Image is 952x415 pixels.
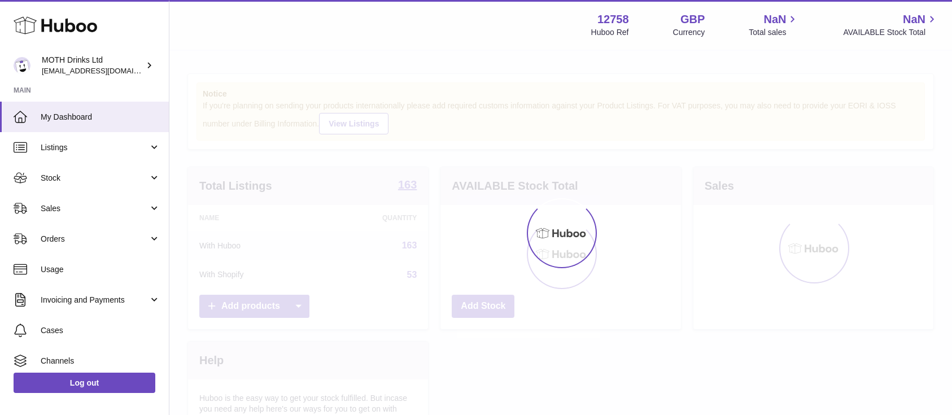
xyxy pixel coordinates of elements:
div: Huboo Ref [591,27,629,38]
a: NaN AVAILABLE Stock Total [843,12,938,38]
a: NaN Total sales [749,12,799,38]
span: Usage [41,264,160,275]
span: Total sales [749,27,799,38]
strong: GBP [680,12,705,27]
span: My Dashboard [41,112,160,123]
span: Invoicing and Payments [41,295,149,305]
span: AVAILABLE Stock Total [843,27,938,38]
span: NaN [763,12,786,27]
span: [EMAIL_ADDRESS][DOMAIN_NAME] [42,66,166,75]
span: Orders [41,234,149,244]
span: Sales [41,203,149,214]
img: internalAdmin-12758@internal.huboo.com [14,57,30,74]
span: Listings [41,142,149,153]
div: Currency [673,27,705,38]
span: Cases [41,325,160,336]
div: MOTH Drinks Ltd [42,55,143,76]
a: Log out [14,373,155,393]
strong: 12758 [597,12,629,27]
span: Stock [41,173,149,184]
span: Channels [41,356,160,366]
span: NaN [903,12,925,27]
